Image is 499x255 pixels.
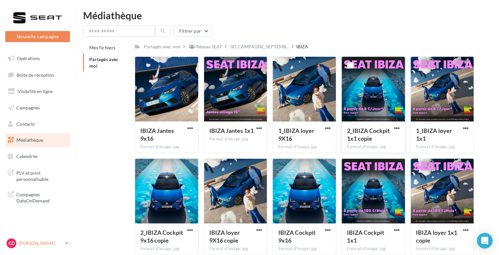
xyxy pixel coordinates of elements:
[4,166,71,185] a: PLV et print personnalisable
[278,144,331,150] div: Format d'image: jpg
[347,229,384,244] span: IBIZA Cockpit 1x1
[416,127,452,142] span: 1_IBIZA loyer 1x1
[416,144,469,150] div: Format d'image: jpg
[296,43,308,50] div: IBIZA
[18,88,53,94] span: Visibilité en ligne
[209,246,262,252] div: Format d'image: jpg
[4,101,71,115] a: Campagnes
[347,246,400,252] div: Format d'image: jpg
[278,229,315,244] span: IBIZA Cockpit 9x16
[83,10,491,20] div: Médiathèque
[209,136,262,142] div: Format d'image: jpg
[89,45,115,50] span: Mes fichiers
[144,43,181,50] div: Partagés avec moi
[140,144,193,150] div: Format d'image: jpg
[140,229,183,244] span: 2_IBIZA Cockpit 9x16 copie
[16,121,35,126] span: Contacts
[4,187,71,207] a: Campagnes DataOnDemand
[4,85,71,98] a: Visibilité en ligne
[16,105,40,110] span: Campagnes
[5,31,70,42] button: Nouvelle campagne
[19,240,62,247] p: [PERSON_NAME]
[89,56,119,69] span: Partagés avec moi
[140,127,174,142] span: IBIZA Jantes 9x16
[278,246,331,252] div: Format d'image: jpg
[17,72,54,77] span: Boîte de réception
[416,246,469,252] div: Format d'image: jpg
[9,240,15,247] span: CD
[4,133,71,147] a: Médiathèque
[416,229,457,244] span: IBIZA loyer 1x1 copie
[4,150,71,163] a: Calendrier
[173,25,212,37] button: Filtrer par
[140,246,193,252] div: Format d'image: jpg
[347,144,400,150] div: Format d'image: jpg
[16,153,38,159] span: Calendrier
[196,43,222,50] div: Réseau SEAT
[209,127,254,134] span: IBIZA Jantes 1x1
[4,117,71,131] a: Contacts
[278,127,314,142] span: 1_IBIZA loyer 9X16
[231,43,289,50] span: 00_CAMPAGNE_SEPTEMB...
[17,56,40,61] span: Opérations
[4,68,71,82] a: Boîte de réception
[16,137,43,143] span: Médiathèque
[16,168,67,183] span: PLV et print personnalisable
[477,233,492,248] div: Open Intercom Messenger
[209,229,240,244] span: IBIZA loyer 9X16 copie
[5,237,70,249] a: CD [PERSON_NAME]
[4,52,71,65] a: Opérations
[16,190,67,204] span: Campagnes DataOnDemand
[347,127,390,142] span: 2_IBIZA Cockpit 1x1 copie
